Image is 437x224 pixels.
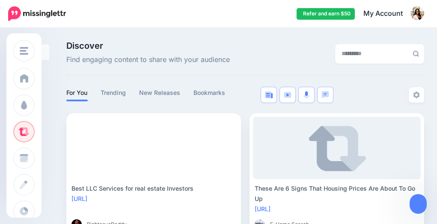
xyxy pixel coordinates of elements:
a: Refer and earn $50 [297,8,355,20]
a: Bookmarks [193,88,226,98]
a: Trending [101,88,126,98]
span: Discover [66,41,230,50]
img: chat-square-blue.png [321,91,329,98]
a: For You [66,88,88,98]
img: menu.png [20,47,28,55]
img: video-blue.png [284,92,291,98]
img: article-blue.png [265,91,273,98]
a: [URL] [255,205,271,212]
img: settings-grey.png [413,91,420,98]
a: New Releases [139,88,181,98]
img: microphone.png [303,91,309,99]
div: Best LLC Services for real estate Investors [71,183,236,194]
img: Missinglettr [8,6,66,21]
a: My Account [355,3,424,24]
img: search-grey-6.png [413,50,419,57]
span: Find engaging content to share with your audience [66,54,230,65]
div: These Are 6 Signs That Housing Prices Are About To Go Up [255,183,419,204]
a: [URL] [71,195,87,202]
